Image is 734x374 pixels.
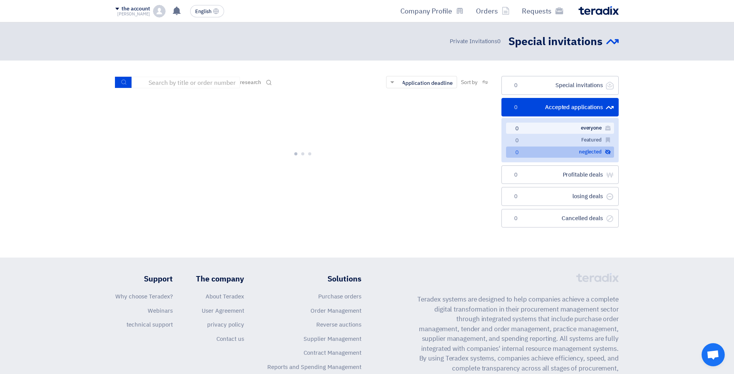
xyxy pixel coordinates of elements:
a: Order Management [310,307,361,315]
a: Open chat [702,343,725,366]
font: 0 [515,126,519,131]
a: Purchase orders [318,292,361,301]
button: English [190,5,224,17]
font: 0 [514,216,518,221]
font: Requests [522,6,552,16]
a: technical support [127,320,173,329]
font: the account [121,5,150,13]
font: neglected [579,148,602,155]
font: 0 [497,37,501,45]
font: 0 [515,150,519,155]
font: everyone [581,124,602,131]
font: Solutions [327,273,361,285]
a: Cancelled deals0 [501,209,619,228]
font: losing deals [572,192,603,200]
font: The company [196,273,244,285]
font: 0 [514,194,518,199]
font: Featured [581,136,602,143]
a: Requests [516,2,569,20]
font: Profitable deals [563,170,603,179]
font: Sort by [461,78,478,86]
font: 0 [514,172,518,178]
font: Orders [476,6,498,16]
font: 0 [514,83,518,88]
img: Teradix logo [579,6,619,15]
a: losing deals0 [501,187,619,206]
a: Orders [470,2,516,20]
font: research [240,78,261,86]
img: profile_test.png [153,5,165,17]
a: Contact us [216,335,244,343]
font: Special invitations [555,81,603,89]
a: Reverse auctions [316,320,361,329]
a: Special invitations0 [501,76,619,95]
a: privacy policy [207,320,244,329]
a: About Teradex [206,292,244,301]
font: Cancelled deals [562,214,603,222]
font: Private Invitations [450,37,497,45]
font: 0 [515,138,519,143]
input: Search by title or order number [132,77,240,88]
a: Why choose Teradex? [115,292,173,301]
a: Contract Management [304,349,361,357]
font: Accepted applications [545,103,603,111]
font: 0 [514,104,518,110]
font: Company Profile [400,6,452,16]
a: Profitable deals0 [501,165,619,184]
font: [PERSON_NAME] [117,11,150,17]
font: English [195,8,211,15]
a: Accepted applications0 [501,98,619,117]
font: Special invitations [508,34,602,50]
a: Reports and Spending Management [267,363,361,371]
font: Application deadline [402,79,453,87]
font: Support [144,273,173,285]
a: Webinars [148,307,173,315]
a: Supplier Management [304,335,361,343]
a: User Agreement [202,307,244,315]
